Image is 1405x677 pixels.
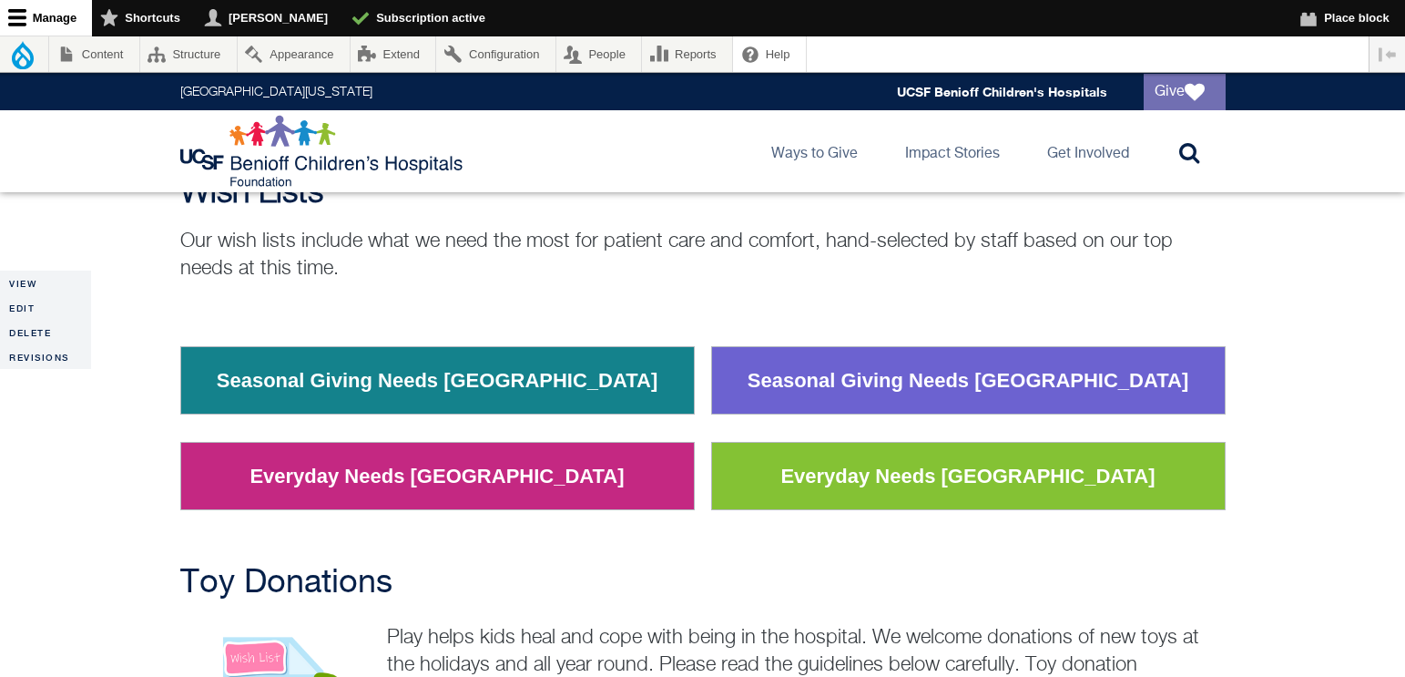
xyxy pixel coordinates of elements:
img: Logo for UCSF Benioff Children's Hospitals Foundation [180,115,467,188]
a: Extend [351,36,436,72]
a: UCSF Benioff Children's Hospitals [897,84,1107,99]
a: Ways to Give [757,110,872,192]
a: Impact Stories [891,110,1014,192]
a: Seasonal Giving Needs [GEOGRAPHIC_DATA] [734,357,1203,405]
a: Everyday Needs [GEOGRAPHIC_DATA] [236,453,637,500]
a: People [556,36,642,72]
button: Vertical orientation [1369,36,1405,72]
a: Configuration [436,36,555,72]
a: Give [1144,74,1226,110]
a: Get Involved [1033,110,1144,192]
a: Everyday Needs [GEOGRAPHIC_DATA] [767,453,1168,500]
a: Appearance [238,36,350,72]
a: [GEOGRAPHIC_DATA][US_STATE] [180,86,372,98]
a: Structure [140,36,237,72]
h2: Toy Donations [180,565,1226,601]
a: Seasonal Giving Needs [GEOGRAPHIC_DATA] [203,357,672,405]
a: Reports [642,36,732,72]
h2: Wish Lists [180,175,1226,211]
p: Our wish lists include what we need the most for patient care and comfort, hand-selected by staff... [180,228,1226,282]
a: Help [733,36,806,72]
a: Content [49,36,139,72]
